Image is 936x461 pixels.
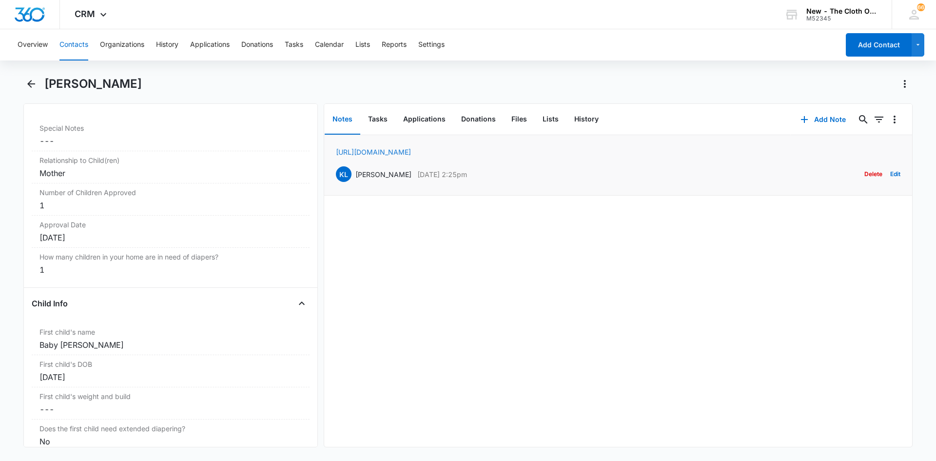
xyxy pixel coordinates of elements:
label: Special Notes [39,123,302,133]
h4: Child Info [32,298,68,309]
p: [PERSON_NAME] [355,169,411,180]
button: Tasks [285,29,303,60]
div: Does the first child need extended diapering?No [32,420,310,452]
button: Close [294,296,310,311]
div: [DATE] [39,371,302,383]
div: Baby [PERSON_NAME] [39,339,302,351]
p: [DATE] 2:25pm [417,169,467,180]
div: Relationship to Child(ren)Mother [32,151,310,183]
button: Overflow Menu [887,112,902,127]
button: History [566,104,606,135]
button: Overview [18,29,48,60]
button: Reports [382,29,407,60]
button: Back [23,76,39,92]
div: account id [806,15,877,22]
button: Tasks [360,104,395,135]
div: Approval Date[DATE] [32,216,310,248]
label: First child's DOB [39,359,302,369]
div: account name [806,7,877,15]
button: Calendar [315,29,344,60]
button: Actions [897,76,913,92]
button: Contacts [59,29,88,60]
button: Donations [453,104,504,135]
label: First child's weight and build [39,391,302,401]
button: Applications [190,29,230,60]
button: Edit [890,165,900,183]
div: First child's DOB[DATE] [32,355,310,387]
div: First child's nameBaby [PERSON_NAME] [32,323,310,355]
button: Donations [241,29,273,60]
button: Files [504,104,535,135]
div: notifications count [917,3,925,11]
div: First child's weight and build--- [32,387,310,420]
div: 1 [39,264,302,276]
dd: --- [39,135,302,147]
div: Mother [39,167,302,179]
label: Approval Date [39,220,302,230]
button: Notes [325,104,360,135]
button: Settings [418,29,445,60]
div: How many children in your home are in need of diapers?1 [32,248,310,280]
button: Lists [355,29,370,60]
div: [DATE] [39,232,302,243]
label: Number of Children Approved [39,187,302,198]
button: Add Note [791,108,856,131]
button: Add Contact [846,33,912,57]
span: KL [336,166,351,182]
button: Organizations [100,29,144,60]
label: First child's name [39,327,302,337]
button: Lists [535,104,566,135]
label: Does the first child need extended diapering? [39,423,302,434]
label: Relationship to Child(ren) [39,155,302,165]
label: How many children in your home are in need of diapers? [39,252,302,262]
button: Delete [864,165,882,183]
button: Applications [395,104,453,135]
div: No [39,436,302,447]
span: CRM [75,9,95,19]
h1: [PERSON_NAME] [44,77,142,91]
a: [URL][DOMAIN_NAME] [336,148,411,156]
div: Number of Children Approved1 [32,183,310,216]
div: 1 [39,200,302,211]
div: Special Notes--- [32,119,310,151]
button: History [156,29,178,60]
button: Filters [871,112,887,127]
span: 66 [917,3,925,11]
button: Search... [856,112,871,127]
dd: --- [39,403,302,415]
